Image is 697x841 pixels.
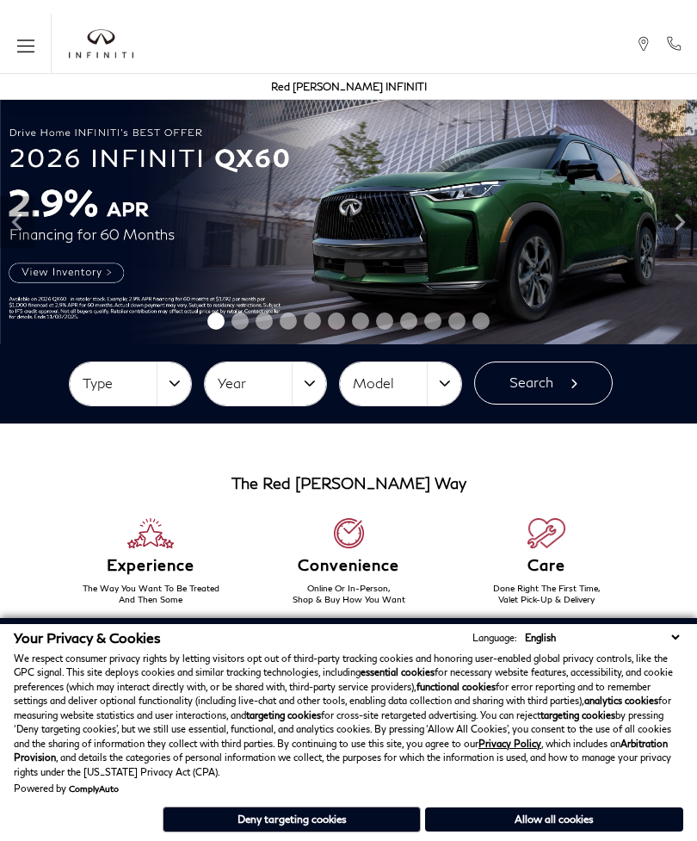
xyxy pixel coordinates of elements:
span: Year [218,369,292,398]
button: Year [205,362,326,405]
a: Privacy Policy [478,738,541,749]
div: Language: [472,633,517,642]
a: infiniti [69,29,133,59]
span: Online Or In-Person, Shop & Buy How You Want [293,583,405,604]
button: Model [340,362,461,405]
div: Next [663,196,697,248]
span: Your Privacy & Cookies [14,629,161,646]
span: Done Right The First Time, Valet Pick-Up & Delivery [493,583,601,604]
span: Go to slide 10 [424,312,441,330]
span: Go to slide 9 [400,312,417,330]
button: Allow all cookies [425,807,683,832]
span: Go to slide 6 [328,312,345,330]
button: Search [474,362,613,405]
span: Go to slide 8 [376,312,393,330]
span: Go to slide 3 [256,312,273,330]
button: Deny targeting cookies [163,807,421,832]
span: Go to slide 4 [280,312,297,330]
a: ComplyAuto [69,783,119,794]
h3: The Red [PERSON_NAME] Way [231,475,466,492]
p: We respect consumer privacy rights by letting visitors opt out of third-party tracking cookies an... [14,652,683,780]
h6: Convenience [250,557,447,574]
div: Powered by [14,783,119,794]
strong: essential cookies [361,666,435,677]
strong: functional cookies [416,681,496,692]
strong: targeting cookies [540,709,615,720]
span: Go to slide 5 [304,312,321,330]
span: The Way You Want To Be Treated And Then Some [83,583,219,604]
h6: Experience [52,557,250,574]
span: Go to slide 1 [207,312,225,330]
span: Go to slide 11 [448,312,466,330]
span: Type [83,369,157,398]
strong: analytics cookies [584,695,658,706]
button: Type [70,362,191,405]
span: Model [353,369,427,398]
select: Language Select [521,630,683,645]
strong: Arbitration Provision [14,738,668,764]
h6: Care [447,557,645,574]
img: INFINITI [69,29,133,59]
span: Go to slide 12 [472,312,490,330]
strong: targeting cookies [246,709,321,720]
span: Go to slide 2 [231,312,249,330]
span: Go to slide 7 [352,312,369,330]
a: Red [PERSON_NAME] INFINITI [271,80,427,93]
